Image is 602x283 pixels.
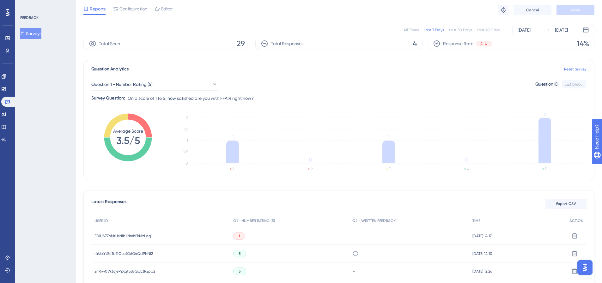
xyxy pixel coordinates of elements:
span: Editor [161,5,173,13]
span: 29 [237,39,245,49]
text: 3 [389,167,391,171]
span: Total Responses [271,40,303,47]
tspan: 2 [186,116,188,120]
span: znRrw0W3cjePZKqt3ByQpL3Rzpp2 [94,269,155,274]
span: Response Rate [443,40,473,47]
div: Survey Question: [91,94,125,102]
span: nYskxYtSuTaZiOsafO6G4QdPNNI2 [94,251,153,256]
text: 1 [233,167,234,171]
div: [DATE] [518,26,531,34]
span: EDIUS7ZoMfUsNIb1lNmhFkMzLdq1 [94,233,152,238]
span: Total Seen [99,40,120,47]
tspan: 1 [232,134,234,140]
tspan: 1 [388,134,390,140]
text: 2 [311,167,313,171]
span: Q1 - NUMBER RATING (5) [233,218,275,223]
span: Q2 - WRITTEN FEEDBACK [352,218,396,223]
tspan: 0.5 [183,150,188,154]
text: 5 [545,167,547,171]
span: Question Analytics [91,65,129,73]
div: All Times [404,27,419,33]
span: TIME [472,218,480,223]
button: Cancel [514,5,551,15]
tspan: 1.5 [184,127,188,131]
span: Save [571,8,580,13]
button: Question 1 - Number Rating (5) [91,78,218,91]
iframe: UserGuiding AI Assistant Launcher [575,258,594,277]
span: Latest Responses [91,198,126,209]
a: Reset Survey [564,67,587,72]
span: ACTION [569,218,583,223]
span: 5 [239,251,241,256]
span: [DATE] 12:26 [472,269,492,274]
span: Reports [90,5,106,13]
tspan: 2 [544,111,546,117]
span: Cancel [526,8,539,13]
div: Last 30 Days [449,27,472,33]
span: 5 [239,269,241,274]
span: [DATE] 14:17 [472,233,492,238]
tspan: 1 [187,138,188,143]
tspan: 0 [185,161,188,166]
span: Export CSV [556,201,576,206]
div: FEEDBACK [20,15,39,20]
span: 1 [239,233,240,238]
div: Last 90 Days [477,27,500,33]
button: Export CSV [545,199,587,209]
div: - [352,233,466,239]
span: [DATE] 14:10 [472,251,492,256]
div: [DATE] [555,26,568,34]
span: 14% [577,39,589,49]
span: Configuration [119,5,147,13]
button: Save [556,5,594,15]
span: 4 [413,39,417,49]
span: USER ID [94,218,108,223]
span: Need Help? [15,2,40,9]
tspan: 0 [309,157,312,163]
tspan: 0 [465,157,468,163]
div: - [352,268,466,274]
span: On a scale of 1 to 5, how satisfied are you with FFAIR right now? [128,94,254,102]
tspan: 3.5/5 [116,135,140,147]
div: ce31bfeb... [565,82,584,87]
button: Surveys [20,28,41,39]
span: Question 1 - Number Rating (5) [91,81,153,88]
span: 4 [480,41,483,46]
text: 4 [467,167,469,171]
tspan: Average Score [113,129,143,134]
div: Question ID: [535,80,559,88]
div: Last 7 Days [424,27,444,33]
